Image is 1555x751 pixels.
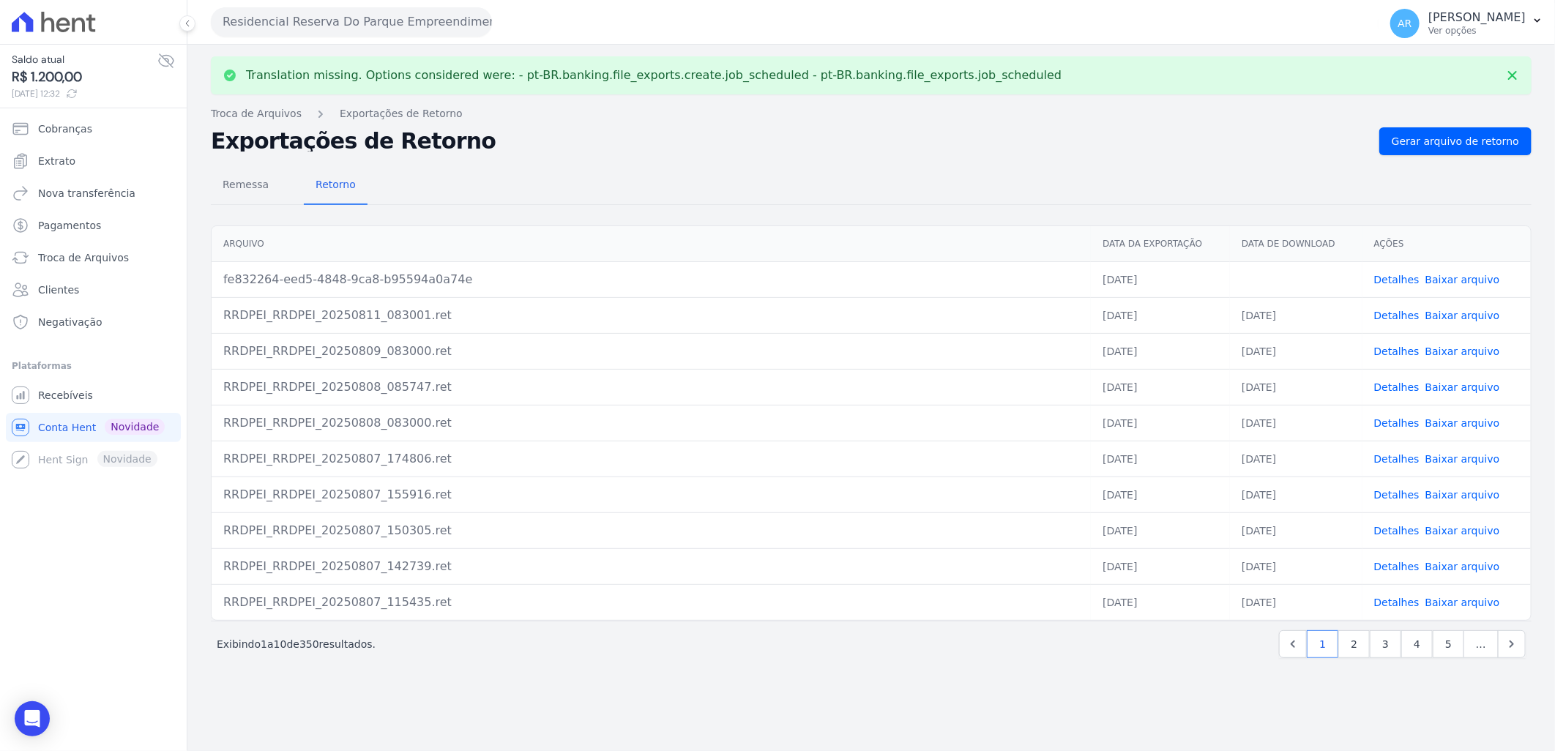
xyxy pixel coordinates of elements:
div: RRDPEI_RRDPEI_20250811_083001.ret [223,307,1079,324]
span: Recebíveis [38,388,93,403]
span: Saldo atual [12,52,157,67]
a: Troca de Arquivos [211,106,302,122]
a: Detalhes [1374,417,1420,429]
td: [DATE] [1230,477,1362,512]
span: Retorno [307,170,365,199]
div: fe832264-eed5-4848-9ca8-b95594a0a74e [223,271,1079,288]
span: 10 [274,638,287,650]
a: Troca de Arquivos [6,243,181,272]
a: Extrato [6,146,181,176]
a: Detalhes [1374,489,1420,501]
th: Ações [1362,226,1531,262]
span: [DATE] 12:32 [12,87,157,100]
td: [DATE] [1091,297,1230,333]
td: [DATE] [1230,333,1362,369]
td: [DATE] [1091,441,1230,477]
a: Baixar arquivo [1425,274,1500,285]
span: Conta Hent [38,420,96,435]
a: Next [1498,630,1526,658]
a: Cobranças [6,114,181,143]
a: 4 [1401,630,1433,658]
h2: Exportações de Retorno [211,131,1368,152]
nav: Sidebar [12,114,175,474]
a: Detalhes [1374,525,1420,537]
a: 3 [1370,630,1401,658]
span: Clientes [38,283,79,297]
a: Recebíveis [6,381,181,410]
td: [DATE] [1091,369,1230,405]
a: Detalhes [1374,453,1420,465]
a: 5 [1433,630,1464,658]
div: RRDPEI_RRDPEI_20250807_155916.ret [223,486,1079,504]
a: Pagamentos [6,211,181,240]
a: Baixar arquivo [1425,310,1500,321]
td: [DATE] [1230,512,1362,548]
a: Conta Hent Novidade [6,413,181,442]
td: [DATE] [1091,333,1230,369]
td: [DATE] [1230,297,1362,333]
span: R$ 1.200,00 [12,67,157,87]
span: Extrato [38,154,75,168]
a: Nova transferência [6,179,181,208]
td: [DATE] [1091,477,1230,512]
div: RRDPEI_RRDPEI_20250808_083000.ret [223,414,1079,432]
span: Remessa [214,170,277,199]
a: Gerar arquivo de retorno [1379,127,1532,155]
div: Open Intercom Messenger [15,701,50,736]
a: Baixar arquivo [1425,561,1500,572]
td: [DATE] [1230,369,1362,405]
a: Baixar arquivo [1425,381,1500,393]
a: Baixar arquivo [1425,345,1500,357]
a: Clientes [6,275,181,304]
div: RRDPEI_RRDPEI_20250807_150305.ret [223,522,1079,539]
div: RRDPEI_RRDPEI_20250807_115435.ret [223,594,1079,611]
td: [DATE] [1091,405,1230,441]
div: RRDPEI_RRDPEI_20250807_142739.ret [223,558,1079,575]
nav: Breadcrumb [211,106,1532,122]
a: Detalhes [1374,345,1420,357]
a: Previous [1279,630,1307,658]
a: Baixar arquivo [1425,417,1500,429]
button: AR [PERSON_NAME] Ver opções [1379,3,1555,44]
td: [DATE] [1230,548,1362,584]
button: Residencial Reserva Do Parque Empreendimento Imobiliario LTDA [211,7,492,37]
a: Retorno [304,167,368,205]
a: 2 [1338,630,1370,658]
a: Baixar arquivo [1425,489,1500,501]
p: Translation missing. Options considered were: - pt-BR.banking.file_exports.create.job_scheduled -... [246,68,1062,83]
a: Detalhes [1374,597,1420,608]
p: Ver opções [1428,25,1526,37]
a: Detalhes [1374,381,1420,393]
a: Detalhes [1374,274,1420,285]
span: Cobranças [38,122,92,136]
div: RRDPEI_RRDPEI_20250809_083000.ret [223,343,1079,360]
a: Detalhes [1374,310,1420,321]
a: Detalhes [1374,561,1420,572]
td: [DATE] [1230,441,1362,477]
span: Novidade [105,419,165,435]
span: 350 [299,638,319,650]
td: [DATE] [1091,261,1230,297]
a: Baixar arquivo [1425,597,1500,608]
td: [DATE] [1091,548,1230,584]
td: [DATE] [1230,405,1362,441]
span: Nova transferência [38,186,135,201]
a: Baixar arquivo [1425,525,1500,537]
span: … [1463,630,1499,658]
span: Negativação [38,315,102,329]
th: Arquivo [212,226,1091,262]
td: [DATE] [1091,512,1230,548]
span: 1 [261,638,267,650]
th: Data da Exportação [1091,226,1230,262]
div: Plataformas [12,357,175,375]
p: [PERSON_NAME] [1428,10,1526,25]
a: Remessa [211,167,280,205]
td: [DATE] [1230,584,1362,620]
span: Gerar arquivo de retorno [1392,134,1519,149]
span: Pagamentos [38,218,101,233]
div: RRDPEI_RRDPEI_20250808_085747.ret [223,378,1079,396]
div: RRDPEI_RRDPEI_20250807_174806.ret [223,450,1079,468]
span: Troca de Arquivos [38,250,129,265]
p: Exibindo a de resultados. [217,637,376,651]
th: Data de Download [1230,226,1362,262]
